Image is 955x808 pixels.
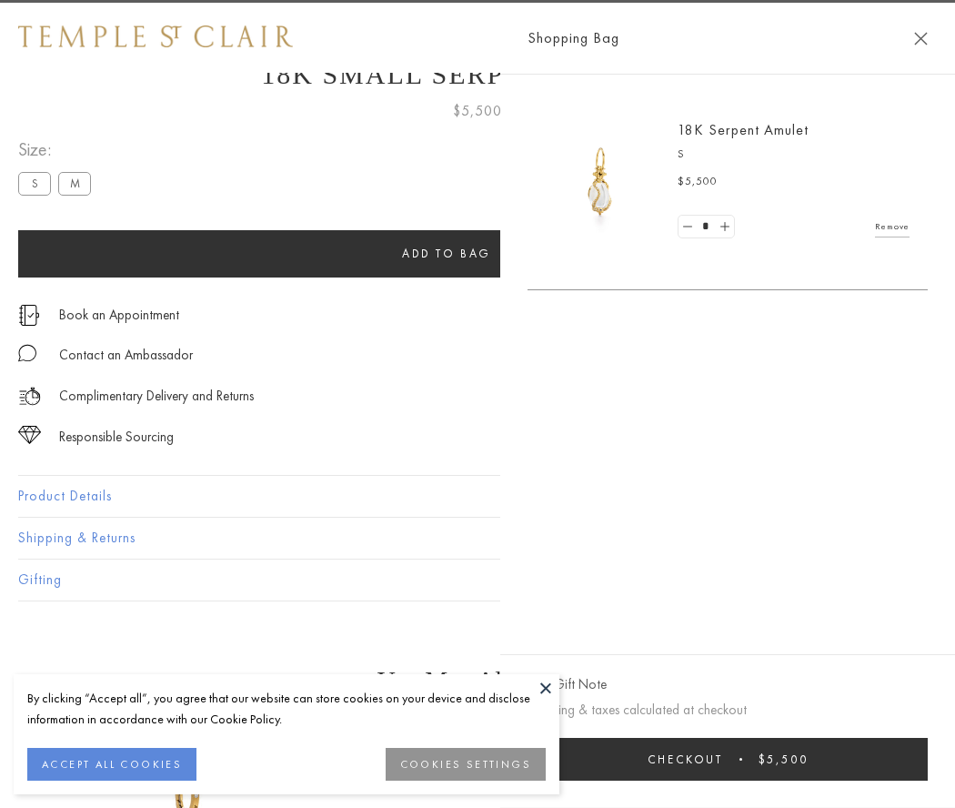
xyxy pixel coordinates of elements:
img: P51836-E11SERPPV [546,127,655,237]
label: M [58,172,91,195]
h3: You May Also Like [45,666,910,695]
button: Gifting [18,560,937,601]
button: ACCEPT ALL COOKIES [27,748,196,781]
p: Shipping & taxes calculated at checkout [528,699,928,722]
a: Set quantity to 0 [679,216,697,238]
span: $5,500 [759,752,809,767]
img: MessageIcon-01_2.svg [18,344,36,362]
img: icon_appointment.svg [18,305,40,326]
div: Contact an Ambassador [59,344,193,367]
img: Temple St. Clair [18,25,293,47]
img: icon_sourcing.svg [18,426,41,444]
a: Set quantity to 2 [715,216,733,238]
span: $5,500 [453,99,502,123]
span: $5,500 [678,173,718,191]
span: Add to bag [402,246,491,261]
span: Checkout [648,752,723,767]
button: Add Gift Note [528,673,607,696]
a: Remove [875,217,910,237]
button: COOKIES SETTINGS [386,748,546,781]
div: Responsible Sourcing [59,426,174,449]
button: Shipping & Returns [18,518,937,559]
h1: 18K Small Serpent Amulet [18,59,937,90]
button: Product Details [18,476,937,517]
button: Close Shopping Bag [914,32,928,45]
button: Add to bag [18,230,875,278]
span: Shopping Bag [528,26,619,50]
label: S [18,172,51,195]
span: Size: [18,135,98,165]
div: By clicking “Accept all”, you agree that our website can store cookies on your device and disclos... [27,688,546,730]
a: 18K Serpent Amulet [678,120,809,139]
p: S [678,146,910,164]
p: Complimentary Delivery and Returns [59,385,254,408]
button: Checkout $5,500 [528,738,928,781]
a: Book an Appointment [59,305,179,325]
img: icon_delivery.svg [18,385,41,408]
